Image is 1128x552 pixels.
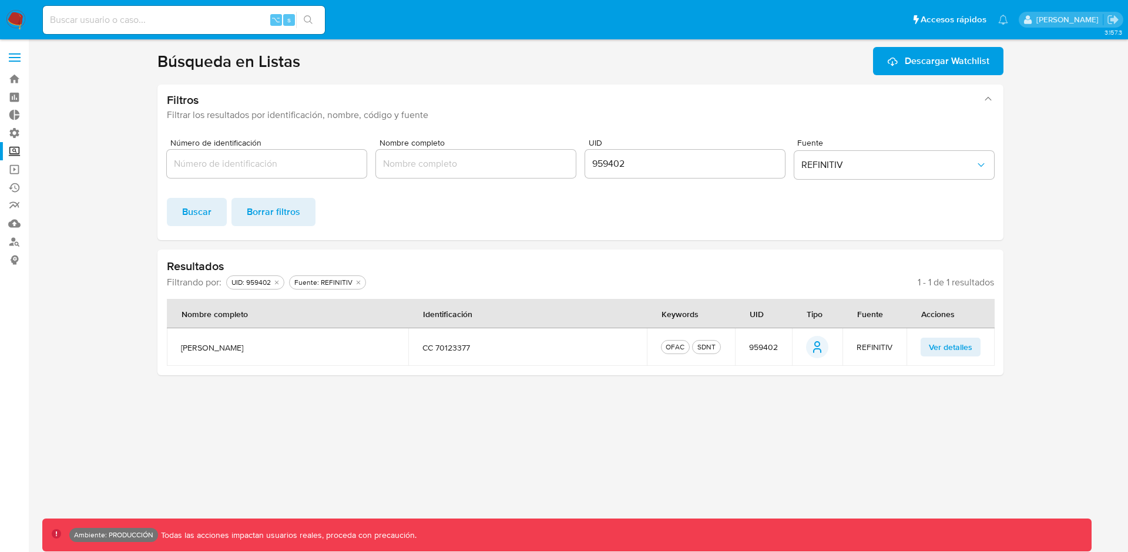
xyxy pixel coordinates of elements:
button: search-icon [296,12,320,28]
a: Notificaciones [998,15,1008,25]
p: Ambiente: PRODUCCIÓN [74,533,153,537]
a: Salir [1107,14,1119,26]
span: ⌥ [271,14,280,25]
span: Accesos rápidos [921,14,986,26]
p: Todas las acciones impactan usuarios reales, proceda con precaución. [158,530,417,541]
input: Buscar usuario o caso... [43,12,325,28]
p: santiago.gastelu@mercadolibre.com [1036,14,1103,25]
span: s [287,14,291,25]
